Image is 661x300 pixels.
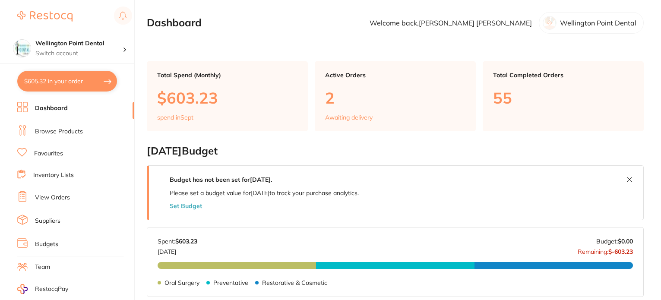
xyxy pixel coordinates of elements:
[175,237,197,245] strong: $603.23
[493,72,633,79] p: Total Completed Orders
[370,19,532,27] p: Welcome back, [PERSON_NAME] [PERSON_NAME]
[157,72,297,79] p: Total Spend (Monthly)
[34,149,63,158] a: Favourites
[560,19,636,27] p: Wellington Point Dental
[13,40,31,57] img: Wellington Point Dental
[170,189,359,196] p: Please set a budget value for [DATE] to track your purchase analytics.
[157,89,297,107] p: $603.23
[618,237,633,245] strong: $0.00
[170,176,272,183] strong: Budget has not been set for [DATE] .
[17,284,28,294] img: RestocqPay
[158,245,197,255] p: [DATE]
[147,17,202,29] h2: Dashboard
[596,238,633,245] p: Budget:
[325,114,373,121] p: Awaiting delivery
[147,145,644,157] h2: [DATE] Budget
[578,245,633,255] p: Remaining:
[17,71,117,92] button: $605.32 in your order
[33,171,74,180] a: Inventory Lists
[35,263,50,272] a: Team
[157,114,193,121] p: spend in Sept
[147,61,308,131] a: Total Spend (Monthly)$603.23spend inSept
[213,279,248,286] p: Preventative
[35,127,83,136] a: Browse Products
[170,202,202,209] button: Set Budget
[262,279,327,286] p: Restorative & Cosmetic
[315,61,476,131] a: Active Orders2Awaiting delivery
[493,89,633,107] p: 55
[158,238,197,245] p: Spent:
[35,39,123,48] h4: Wellington Point Dental
[325,89,465,107] p: 2
[608,248,633,256] strong: $-603.23
[164,279,199,286] p: Oral Surgery
[35,217,60,225] a: Suppliers
[35,104,68,113] a: Dashboard
[35,240,58,249] a: Budgets
[35,285,68,294] span: RestocqPay
[17,6,73,26] a: Restocq Logo
[17,11,73,22] img: Restocq Logo
[35,193,70,202] a: View Orders
[35,49,123,58] p: Switch account
[325,72,465,79] p: Active Orders
[17,284,68,294] a: RestocqPay
[483,61,644,131] a: Total Completed Orders55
